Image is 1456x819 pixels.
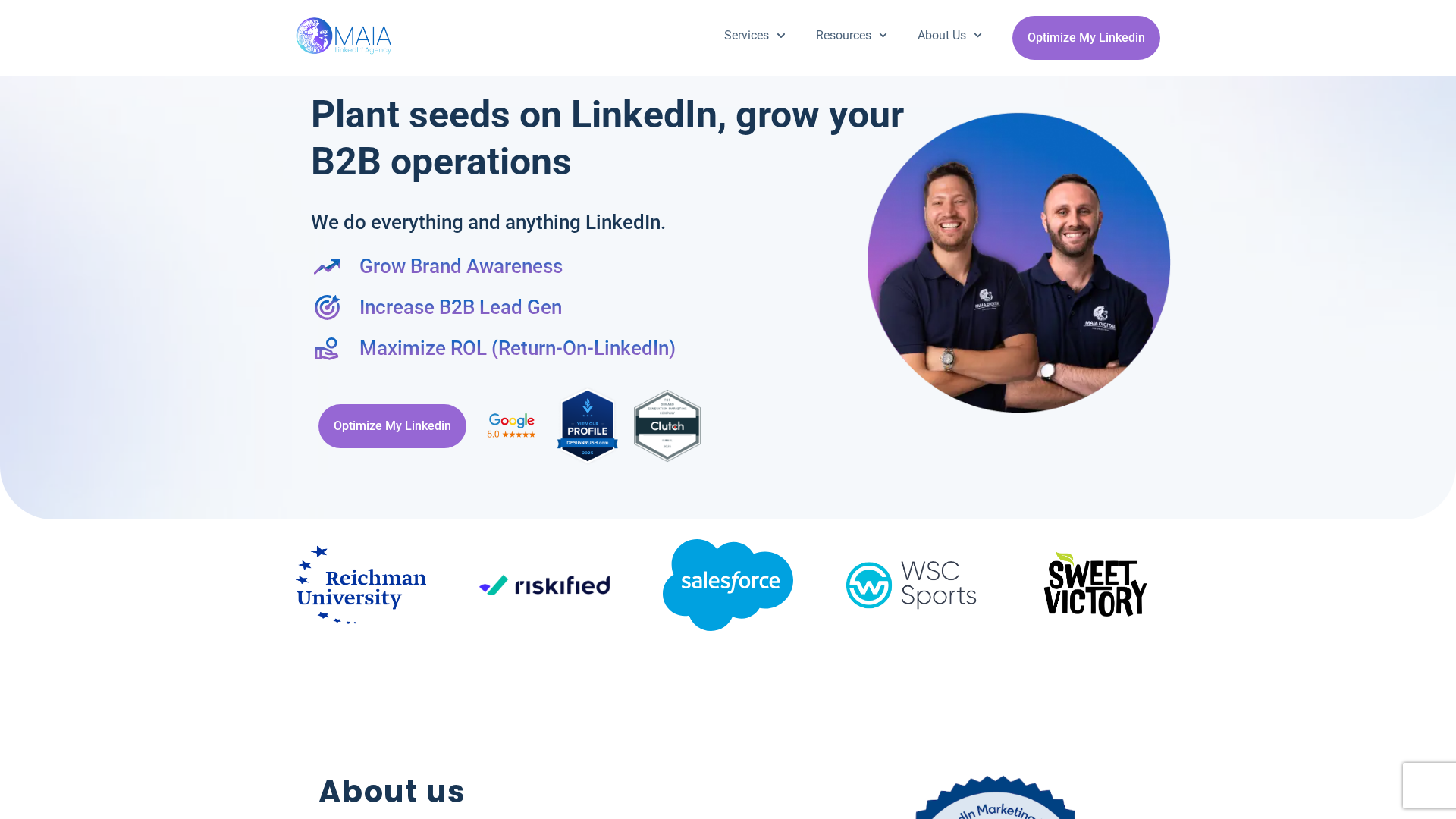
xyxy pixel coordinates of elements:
[868,111,1171,413] img: Maia Digital- Shay & Eli
[296,546,426,629] div: 11 / 19
[356,252,563,281] span: Grow Brand Awareness
[479,575,610,595] img: Riskified_logo
[318,404,466,448] a: Optimize My Linkedin
[311,91,911,185] h1: Plant seeds on LinkedIn, grow your B2B operations
[356,334,676,362] span: Maximize ROL (Return-On-LinkedIn)
[1030,539,1160,631] img: $OwNX5LDC34w6wqMnsaxDKaRVNkuSzWXvGhDW5fUi8uqd8sg6cxLca9
[709,16,800,55] a: Services
[318,769,745,815] h2: About us
[334,412,451,441] span: Optimize My Linkedin
[801,16,902,55] a: Resources
[846,551,977,619] img: WSC_Sports_Logo
[1012,16,1160,60] a: Optimize My Linkedin
[902,16,997,55] a: About Us
[356,293,562,322] span: Increase B2B Lead Gen
[296,546,426,624] img: Reichman_University.svg (3)
[1028,24,1145,52] span: Optimize My Linkedin
[709,16,997,55] nav: Menu
[1030,539,1160,636] div: 15 / 19
[663,539,793,630] img: salesforce-2
[311,208,812,237] h2: We do everything and anything LinkedIn.
[663,539,793,635] div: 13 / 19
[296,519,1160,655] div: Image Carousel
[846,551,977,624] div: 14 / 19
[557,385,618,466] img: MAIA Digital's rating on DesignRush, the industry-leading B2B Marketplace connecting brands with ...
[479,575,610,601] div: 12 / 19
